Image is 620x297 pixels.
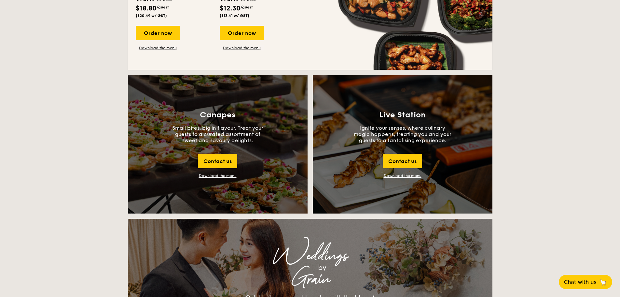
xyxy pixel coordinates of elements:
a: Download the menu [136,45,180,51]
div: Grain [185,274,435,285]
button: Chat with us🦙 [559,275,612,289]
span: Chat with us [564,279,597,285]
span: /guest [157,5,169,9]
div: Download the menu [199,173,237,178]
span: $18.80 [136,5,157,12]
div: Weddings [185,250,435,262]
div: Contact us [198,154,237,168]
div: Contact us [383,154,422,168]
span: 🦙 [599,278,607,286]
div: by [209,262,435,274]
div: Order now [220,26,264,40]
p: Small bites, big in flavour. Treat your guests to a curated assortment of sweet and savoury delig... [169,125,267,143]
span: /guest [241,5,253,9]
p: Ignite your senses, where culinary magic happens, treating you and your guests to a tantalising e... [354,125,451,143]
span: ($20.49 w/ GST) [136,13,167,18]
h3: Live Station [379,111,426,120]
h3: Canapes [200,111,235,120]
a: Download the menu [220,45,264,51]
div: Order now [136,26,180,40]
span: $12.30 [220,5,241,12]
a: Download the menu [384,173,421,178]
span: ($13.41 w/ GST) [220,13,249,18]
